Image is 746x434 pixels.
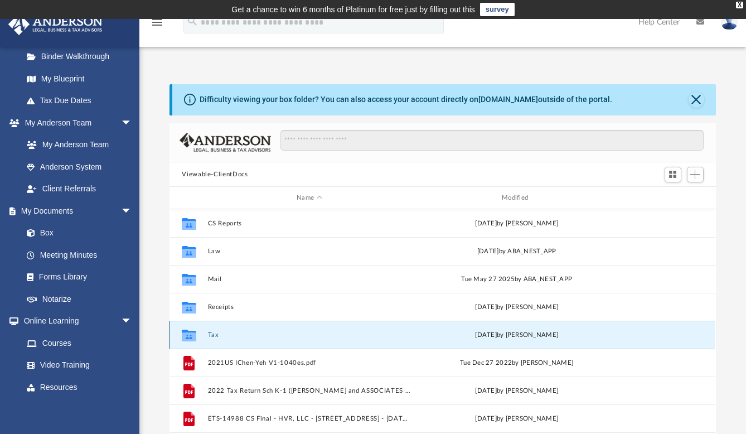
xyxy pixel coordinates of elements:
[208,359,411,367] button: 2021US IChen-Yeh V1-1040es.pdf
[16,376,143,398] a: Resources
[208,303,411,311] button: Receipts
[186,15,198,27] i: search
[8,310,143,332] a: Online Learningarrow_drop_down
[16,332,143,354] a: Courses
[415,193,618,203] div: Modified
[5,13,106,35] img: Anderson Advisors Platinum Portal
[16,266,138,288] a: Forms Library
[121,200,143,223] span: arrow_drop_down
[8,112,143,134] a: My Anderson Teamarrow_drop_down
[208,220,411,227] button: CS Reports
[478,95,538,104] a: [DOMAIN_NAME]
[415,274,618,284] div: Tue May 27 2025 by ABA_NEST_APP
[151,21,164,29] a: menu
[208,331,411,339] button: Tax
[121,310,143,333] span: arrow_drop_down
[208,248,411,255] button: Law
[208,387,411,394] button: 2022 Tax Return Sch K-1 ([PERSON_NAME] and ASSOCIATES PA)[55985].pdf
[415,247,618,257] div: [DATE] by ABA_NEST_APP
[16,222,138,244] a: Box
[689,92,704,108] button: Close
[231,3,475,16] div: Get a chance to win 6 months of Platinum for free just by filling out this
[16,156,143,178] a: Anderson System
[280,130,704,151] input: Search files and folders
[415,386,618,396] div: [DATE] by [PERSON_NAME]
[208,276,411,283] button: Mail
[16,244,143,266] a: Meeting Minutes
[16,134,138,156] a: My Anderson Team
[121,112,143,134] span: arrow_drop_down
[415,358,618,368] div: Tue Dec 27 2022 by [PERSON_NAME]
[208,415,411,422] button: ETS-14988 CS Final - HVR, LLC - [STREET_ADDRESS] - [DATE].pdf
[16,354,138,377] a: Video Training
[16,46,149,68] a: Binder Walkthrough
[16,178,143,200] a: Client Referrals
[16,90,149,112] a: Tax Due Dates
[200,94,612,105] div: Difficulty viewing your box folder? You can also access your account directly on outside of the p...
[665,167,681,182] button: Switch to Grid View
[16,67,143,90] a: My Blueprint
[480,3,515,16] a: survey
[736,2,743,8] div: close
[415,330,618,340] div: [DATE] by [PERSON_NAME]
[151,16,164,29] i: menu
[16,288,143,310] a: Notarize
[415,302,618,312] div: [DATE] by [PERSON_NAME]
[182,170,248,180] button: Viewable-ClientDocs
[415,414,618,424] div: [DATE] by [PERSON_NAME]
[8,200,143,222] a: My Documentsarrow_drop_down
[687,167,704,182] button: Add
[175,193,202,203] div: id
[623,193,701,203] div: id
[415,219,618,229] div: [DATE] by [PERSON_NAME]
[721,14,738,30] img: User Pic
[207,193,410,203] div: Name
